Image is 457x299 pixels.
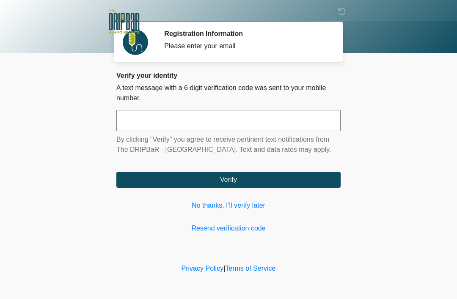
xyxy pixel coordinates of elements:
p: A text message with a 6 digit verification code was sent to your mobile number. [116,83,341,103]
img: The DRIPBaR - Alamo Heights Logo [108,6,140,36]
p: By clicking "Verify" you agree to receive pertinent text notifications from The DRIPBaR - [GEOGRA... [116,134,341,155]
a: | [223,265,225,272]
a: Resend verification code [116,223,341,233]
a: Terms of Service [225,265,275,272]
div: Please enter your email [164,41,328,51]
button: Verify [116,172,341,188]
a: Privacy Policy [182,265,224,272]
a: No thanks, I'll verify later [116,200,341,211]
h2: Verify your identity [116,71,341,80]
